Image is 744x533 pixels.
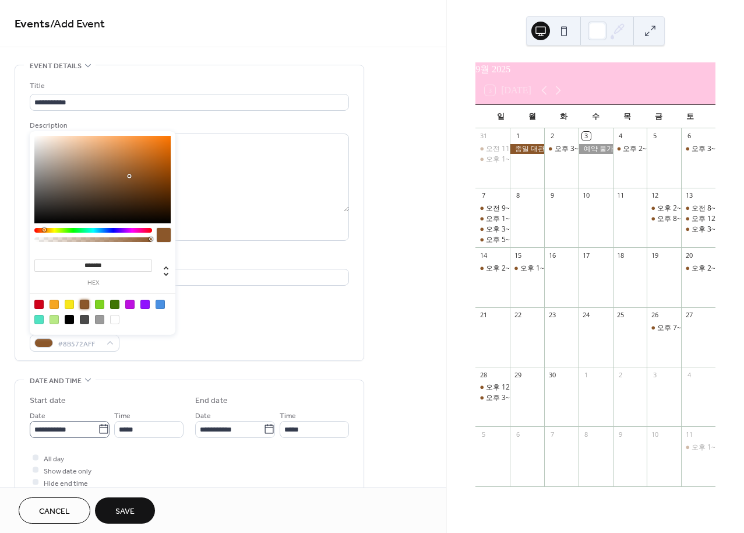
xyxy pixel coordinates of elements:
div: 오후 3~5, 이*진 [544,144,579,154]
div: 22 [513,311,522,320]
div: 17 [582,251,591,260]
span: All day [44,453,64,465]
div: 오후 1~4, 전*민 [510,264,544,273]
span: Show date only [44,465,91,477]
div: #8B572A [80,300,89,309]
div: 오후 1~4, 문*우 [475,155,510,164]
div: 7 [479,191,488,200]
div: 2 [548,132,556,141]
div: 8 [582,430,591,439]
a: Cancel [19,497,90,524]
div: 20 [685,251,693,260]
label: hex [34,280,152,286]
div: 10 [582,191,591,200]
div: 12 [650,191,659,200]
div: 오후 2~5, 서*샘 [486,264,535,273]
div: 오후 1~3, 이*환 [475,214,510,224]
div: Description [30,120,347,132]
div: 10 [650,430,659,439]
div: 29 [513,370,522,379]
div: 오후 3~6, 이*진 [475,393,510,403]
div: #000000 [65,315,74,324]
div: 오후 5~7, 문*민 [475,235,510,245]
div: 오후 3~5, 이*지 [681,144,715,154]
div: 월 [516,105,548,128]
div: Start date [30,395,66,407]
span: Save [115,506,135,518]
div: 8 [513,191,522,200]
div: 4 [685,370,693,379]
div: #9B9B9B [95,315,104,324]
div: 오후 3~5, 이*진 [555,144,604,154]
span: Time [114,409,131,422]
span: Time [280,409,296,422]
div: 23 [548,311,556,320]
div: 화 [548,105,580,128]
div: 6 [685,132,693,141]
div: 5 [650,132,659,141]
div: 2 [616,370,625,379]
div: 25 [616,311,625,320]
div: 3 [582,132,591,141]
div: 오후 3~5, 권*정 [475,225,510,234]
div: 27 [685,311,693,320]
div: 오후 2~5, 이*인 [657,204,707,213]
div: 9 [616,430,625,439]
div: 18 [616,251,625,260]
div: 15 [513,251,522,260]
div: 11 [616,191,625,200]
div: #7ED321 [95,300,104,309]
div: 30 [548,370,556,379]
div: #4A4A4A [80,315,89,324]
div: 오전 9~11, 정*정 [486,204,540,213]
div: 9 [548,191,556,200]
div: 오후 1~4, 전*민 [520,264,570,273]
div: 11 [685,430,693,439]
div: 9월 2025 [475,62,715,76]
div: 오전 8~12, 강*식 [681,204,715,213]
div: 4 [616,132,625,141]
button: Save [95,497,155,524]
span: Date [30,409,45,422]
div: 오후 3~6, 이*진 [486,393,535,403]
span: Cancel [39,506,70,518]
div: 오후 2~4, 박*연 [681,264,715,273]
div: Location [30,255,347,267]
div: 13 [685,191,693,200]
div: 오후 12~2, 엄*슬 [475,383,510,392]
div: 금 [643,105,674,128]
div: 오전 9~11, 정*정 [475,204,510,213]
div: #50E3C2 [34,315,44,324]
div: End date [195,395,228,407]
div: 오후 7~9, 주*정 [657,323,707,333]
div: 종일 대관 [510,144,544,154]
div: 오후 2~5, 서*샘 [475,264,510,273]
div: 오후 2~5, 이*인 [647,204,681,213]
div: 수 [580,105,611,128]
div: 목 [611,105,643,128]
div: 7 [548,430,556,439]
div: 오전 11~1, 길*군 [475,144,510,154]
div: 예약 불가 [579,144,613,154]
span: / Add Event [50,13,105,36]
div: #BD10E0 [125,300,135,309]
div: 오후 8~10, 이*윤 [647,214,681,224]
a: Events [15,13,50,36]
div: 오후 3~6, 김*진 [681,225,715,234]
div: 오후 5~7, 문*민 [486,235,535,245]
div: #F5A623 [50,300,59,309]
div: #D0021B [34,300,44,309]
div: 21 [479,311,488,320]
div: 3 [650,370,659,379]
div: #417505 [110,300,119,309]
div: 오후 2~6, 스토**인 [623,144,683,154]
div: #B8E986 [50,315,59,324]
div: 1 [513,132,522,141]
div: 오후 2~6, 스토**인 [613,144,647,154]
div: 토 [675,105,706,128]
div: #FFFFFF [110,315,119,324]
div: 일 [485,105,516,128]
div: 5 [479,430,488,439]
div: 24 [582,311,591,320]
div: 오후 1~4, 김*연 [681,443,715,453]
